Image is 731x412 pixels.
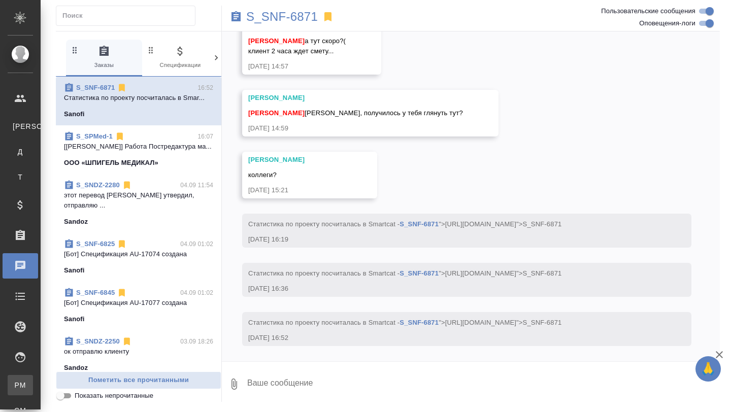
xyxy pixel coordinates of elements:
svg: Отписаться [117,288,127,298]
div: S_SNF-682504.09 01:02[Бот] Спецификация AU-17074 созданаSanofi [56,233,221,282]
p: 16:07 [197,131,213,142]
p: 04.09 01:02 [180,239,213,249]
p: [Бот] Спецификация AU-17074 создана [64,249,213,259]
p: 16:52 [197,83,213,93]
a: S_SNF-6871 [76,84,115,91]
div: [DATE] 14:59 [248,123,463,133]
span: Пользовательские сообщения [601,6,695,16]
a: S_SNF-6871 [400,319,439,326]
svg: Отписаться [115,131,125,142]
span: [PERSON_NAME], получилось у тебя глянуть тут? [248,109,463,117]
span: 🙏 [700,358,717,380]
div: [DATE] 15:21 [248,185,342,195]
div: [PERSON_NAME] [248,155,342,165]
span: Cтатистика по проекту посчиталась в Smartcat - ">[URL][DOMAIN_NAME]">S_SNF-6871 [248,319,561,326]
div: S_SPMed-116:07[[PERSON_NAME]] Работа Постредактура ма...ООО «ШПИГЕЛЬ МЕДИКАЛ» [56,125,221,174]
span: [PERSON_NAME] [248,37,305,45]
span: Д [13,147,28,157]
span: [PERSON_NAME] [248,109,305,117]
svg: Отписаться [122,336,132,347]
a: S_SNF-6871 [400,269,439,277]
a: S_SNDZ-2250 [76,337,120,345]
p: Sanofi [64,314,85,324]
a: [PERSON_NAME] [8,116,33,136]
p: ООО «ШПИГЕЛЬ МЕДИКАЛ» [64,158,158,168]
div: S_SNDZ-228004.09 11:54этот перевод [PERSON_NAME] утвердил, отправляю ...Sandoz [56,174,221,233]
a: Д [8,142,33,162]
span: Cтатистика по проекту посчиталась в Smartcat - ">[URL][DOMAIN_NAME]">S_SNF-6871 [248,269,561,277]
button: Пометить все прочитанными [56,371,221,389]
a: S_SPMed-1 [76,132,113,140]
span: PM [13,380,28,390]
p: ок отправлю клиенту [64,347,213,357]
svg: Зажми и перетащи, чтобы поменять порядок вкладок [70,45,80,55]
p: [[PERSON_NAME]] Работа Постредактура ма... [64,142,213,152]
div: [DATE] 16:19 [248,234,656,245]
span: а тут скоро?( клиент 2 часа ждет смету... [248,37,346,55]
input: Поиск [62,9,195,23]
a: S_SNF-6825 [76,240,115,248]
div: [PERSON_NAME] [248,93,463,103]
p: 04.09 11:54 [180,180,213,190]
a: PM [8,375,33,395]
div: S_SNF-684504.09 01:02[Бот] Спецификация AU-17077 созданаSanofi [56,282,221,330]
span: Показать непрочитанные [75,391,153,401]
span: Cтатистика по проекту посчиталась в Smartcat - ">[URL][DOMAIN_NAME]">S_SNF-6871 [248,220,561,228]
svg: Отписаться [117,239,127,249]
span: [PERSON_NAME] [13,121,28,131]
span: коллеги? [248,171,277,179]
a: S_SNDZ-2280 [76,181,120,189]
svg: Зажми и перетащи, чтобы поменять порядок вкладок [146,45,156,55]
button: 🙏 [695,356,721,382]
div: [DATE] 14:57 [248,61,346,72]
a: S_SNF-6871 [400,220,439,228]
span: Оповещения-логи [639,18,695,28]
svg: Отписаться [117,83,127,93]
p: Sandoz [64,217,88,227]
a: S_SNF-6845 [76,289,115,296]
p: 03.09 18:26 [180,336,213,347]
p: 04.09 01:02 [180,288,213,298]
p: этот перевод [PERSON_NAME] утвердил, отправляю ... [64,190,213,211]
div: S_SNDZ-225003.09 18:26ок отправлю клиентуSandoz [56,330,221,379]
span: Т [13,172,28,182]
div: [DATE] 16:36 [248,284,656,294]
p: Cтатистика по проекту посчиталась в Smar... [64,93,213,103]
span: Заказы [70,45,138,70]
p: Sanofi [64,109,85,119]
div: S_SNF-687116:52Cтатистика по проекту посчиталась в Smar...Sanofi [56,77,221,125]
span: Пометить все прочитанными [61,374,216,386]
a: Т [8,167,33,187]
p: Sanofi [64,265,85,276]
div: [DATE] 16:52 [248,333,656,343]
p: [Бот] Спецификация AU-17077 создана [64,298,213,308]
p: Sandoz [64,363,88,373]
svg: Отписаться [122,180,132,190]
a: S_SNF-6871 [246,12,318,22]
span: Спецификации [146,45,214,70]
